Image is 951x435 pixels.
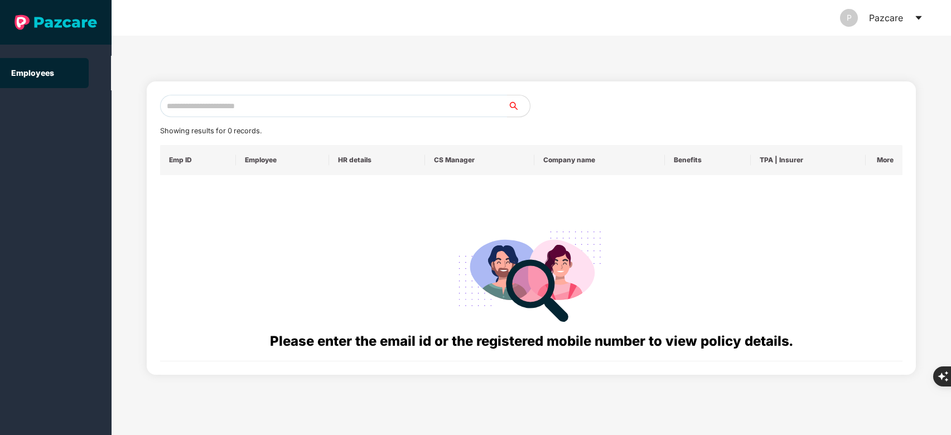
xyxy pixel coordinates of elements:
th: Benefits [665,145,750,175]
th: HR details [329,145,425,175]
span: Please enter the email id or the registered mobile number to view policy details. [270,333,793,349]
span: Showing results for 0 records. [160,127,262,135]
th: Employee [236,145,329,175]
button: search [507,95,530,117]
img: svg+xml;base64,PHN2ZyB4bWxucz0iaHR0cDovL3d3dy53My5vcmcvMjAwMC9zdmciIHdpZHRoPSIyODgiIGhlaWdodD0iMj... [451,217,611,331]
span: caret-down [914,13,923,22]
th: TPA | Insurer [751,145,866,175]
th: Emp ID [160,145,236,175]
span: P [847,9,852,27]
a: Employees [11,68,54,78]
th: CS Manager [425,145,534,175]
span: search [507,101,530,110]
th: More [866,145,903,175]
th: Company name [534,145,665,175]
